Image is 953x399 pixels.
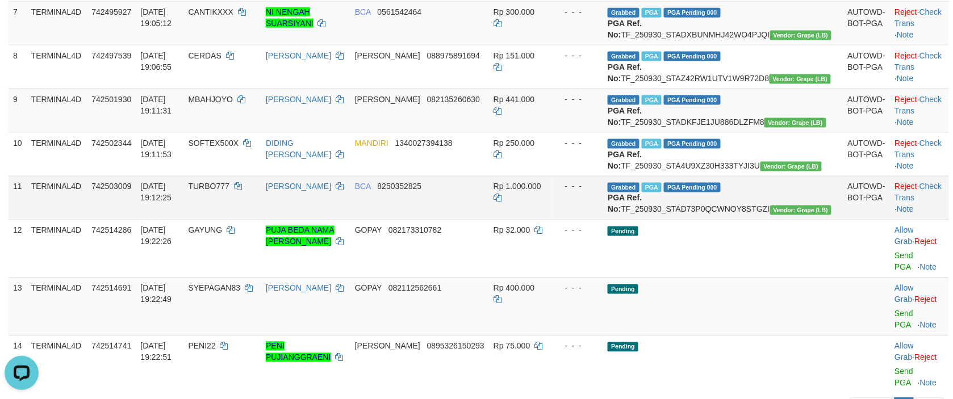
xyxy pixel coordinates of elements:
td: TF_250930_STAZ42RW1UTV1W9R72D8 [603,45,843,89]
td: · · [891,132,949,176]
td: TERMINAL4D [27,176,87,220]
span: SYEPAGAN83 [189,284,241,293]
span: Rp 75.000 [494,342,530,351]
button: Open LiveChat chat widget [5,5,39,39]
td: · [891,220,949,278]
a: Check Trans [895,7,942,28]
td: 7 [9,1,27,45]
span: Vendor URL: https://dashboard.q2checkout.com/secure [770,205,832,215]
td: 11 [9,176,27,220]
span: PGA Pending [664,52,721,61]
a: [PERSON_NAME] [266,284,331,293]
a: [PERSON_NAME] [266,182,331,191]
a: Reject [915,295,938,304]
a: [PERSON_NAME] [266,95,331,104]
a: Reject [895,51,918,60]
span: [DATE] 19:12:25 [140,182,172,203]
span: GOPAY [355,226,382,235]
a: NI NENGAH SUARSIYANI [266,7,314,28]
td: 10 [9,132,27,176]
span: [PERSON_NAME] [355,51,420,60]
span: · [895,226,915,246]
a: Check Trans [895,95,942,115]
td: TERMINAL4D [27,335,87,393]
span: BCA [355,7,371,16]
span: 742495927 [91,7,131,16]
span: Grabbed [608,8,639,18]
span: Copy 0561542464 to clipboard [378,7,422,16]
span: TURBO777 [189,182,229,191]
a: Check Trans [895,138,942,159]
span: Copy 0895326150293 to clipboard [427,342,484,351]
span: · [895,284,915,304]
b: PGA Ref. No: [608,19,642,39]
span: CERDAS [189,51,221,60]
span: Rp 441.000 [494,95,534,104]
td: · [891,335,949,393]
td: AUTOWD-BOT-PGA [843,176,891,220]
span: Marked by boxzainul [642,139,662,149]
td: TF_250930_STA4U9XZ30H333TYJI3U [603,132,843,176]
span: PGA Pending [664,183,721,192]
span: Marked by boxzainul [642,183,662,192]
div: - - - [556,283,599,294]
span: Grabbed [608,52,639,61]
span: 742514691 [91,284,131,293]
div: - - - [556,225,599,236]
a: Check Trans [895,51,942,72]
span: Copy 088975891694 to clipboard [427,51,480,60]
td: · · [891,1,949,45]
div: - - - [556,341,599,352]
span: Vendor URL: https://dashboard.q2checkout.com/secure [770,74,831,84]
span: CANTIKXXX [189,7,233,16]
b: PGA Ref. No: [608,106,642,127]
a: Note [920,263,937,272]
span: [DATE] 19:06:55 [140,51,172,72]
a: Allow Grab [895,284,914,304]
td: 14 [9,335,27,393]
span: Marked by boxzainul [642,95,662,105]
td: AUTOWD-BOT-PGA [843,45,891,89]
td: 12 [9,220,27,278]
a: Note [897,161,914,170]
span: PGA Pending [664,139,721,149]
td: TERMINAL4D [27,89,87,132]
td: AUTOWD-BOT-PGA [843,1,891,45]
span: Copy 1340027394138 to clipboard [395,138,453,148]
td: · · [891,176,949,220]
span: SOFTEX500X [189,138,239,148]
a: Reject [915,353,938,362]
a: Check Trans [895,182,942,203]
span: Rp 400.000 [494,284,534,293]
td: TERMINAL4D [27,132,87,176]
span: Rp 32.000 [494,226,530,235]
a: Send PGA [895,367,914,388]
span: Rp 300.000 [494,7,534,16]
a: Allow Grab [895,226,914,246]
a: Note [897,30,914,39]
span: [DATE] 19:11:53 [140,138,172,159]
span: PGA Pending [664,8,721,18]
a: Note [897,74,914,83]
a: PENI PUJIANGGRAENI [266,342,331,362]
span: Copy 082112562661 to clipboard [388,284,441,293]
span: BCA [355,182,371,191]
span: MBAHJOYO [189,95,233,104]
a: Reject [895,95,918,104]
td: TF_250930_STADXBUNMHJ42WO4PJQI [603,1,843,45]
span: GAYUNG [189,226,223,235]
td: · · [891,89,949,132]
div: - - - [556,50,599,61]
span: [PERSON_NAME] [355,342,420,351]
span: Rp 1.000.000 [494,182,541,191]
span: 742503009 [91,182,131,191]
span: Grabbed [608,95,639,105]
td: · · [891,45,949,89]
div: - - - [556,6,599,18]
span: PENI22 [189,342,216,351]
span: [DATE] 19:22:26 [140,226,172,246]
span: Pending [608,284,638,294]
div: - - - [556,94,599,105]
span: Marked by boxzainul [642,8,662,18]
td: TERMINAL4D [27,278,87,335]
